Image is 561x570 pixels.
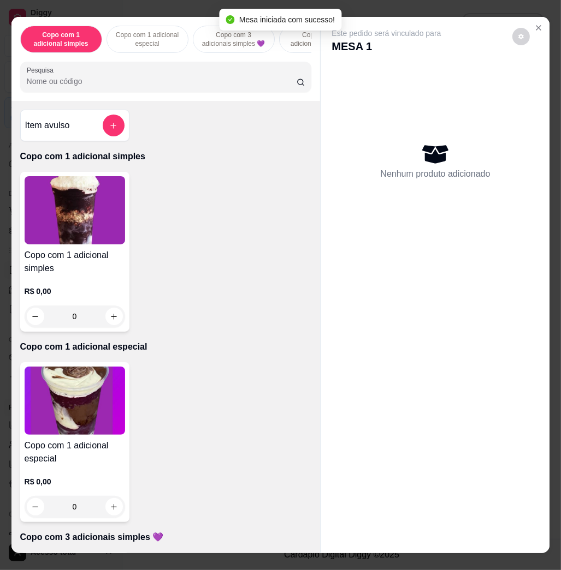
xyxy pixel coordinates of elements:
p: R$ 0,00 [25,476,125,487]
p: Copo com 2 adicionais simples e 1 especial💜 [288,31,352,48]
p: Nenhum produto adicionado [380,167,490,181]
p: Copo com 1 adicional simples [20,150,312,163]
button: add-separate-item [103,115,125,136]
h4: Item avulso [25,119,70,132]
p: Copo com 1 adicional especial [20,340,312,353]
button: decrease-product-quantity [512,28,530,45]
img: product-image [25,176,125,244]
p: Copo com 3 adicionais simples 💜 [20,531,312,544]
span: Mesa iniciada com sucesso! [239,15,335,24]
p: Este pedido será vinculado para [332,28,441,39]
input: Pesquisa [27,76,297,87]
button: Close [530,19,547,37]
label: Pesquisa [27,65,57,75]
img: product-image [25,367,125,435]
p: Copo com 3 adicionais simples 💜 [202,31,265,48]
p: Copo com 1 adicional simples [29,31,93,48]
p: MESA 1 [332,39,441,54]
span: check-circle [226,15,235,24]
p: R$ 0,00 [25,286,125,297]
p: Copo com 1 adicional especial [116,31,179,48]
h4: Copo com 1 adicional simples [25,249,125,275]
h4: Copo com 1 adicional especial [25,439,125,465]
